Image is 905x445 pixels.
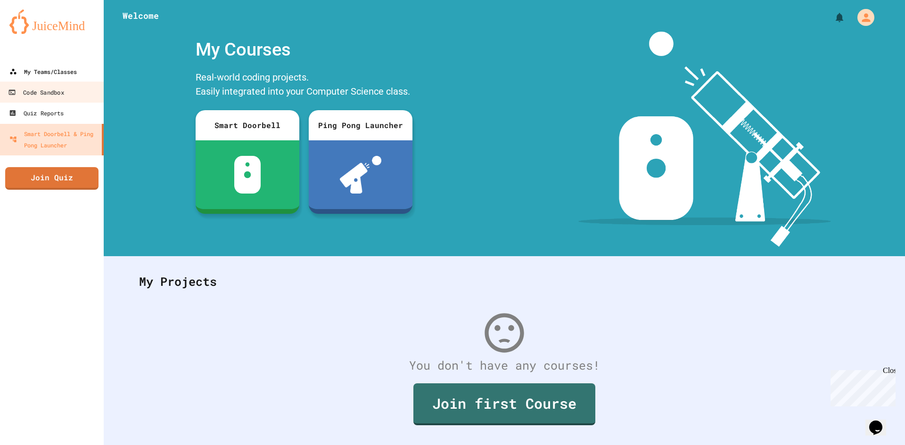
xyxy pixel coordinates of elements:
div: My Courses [191,32,417,68]
div: Smart Doorbell [196,110,299,140]
div: My Teams/Classes [9,66,77,77]
iframe: chat widget [865,407,896,436]
img: logo-orange.svg [9,9,94,34]
div: Quiz Reports [9,107,64,119]
div: My Account [847,7,877,28]
div: Smart Doorbell & Ping Pong Launcher [9,128,98,151]
img: sdb-white.svg [234,156,261,194]
a: Join Quiz [5,167,99,190]
div: Ping Pong Launcher [309,110,412,140]
div: Code Sandbox [8,87,64,98]
img: ppl-with-ball.png [340,156,382,194]
div: You don't have any courses! [130,356,879,374]
iframe: chat widget [827,366,896,406]
a: Join first Course [413,383,595,425]
div: Chat with us now!Close [4,4,65,60]
div: My Projects [130,263,879,300]
div: Real-world coding projects. Easily integrated into your Computer Science class. [191,68,417,103]
img: banner-image-my-projects.png [578,32,831,247]
div: My Notifications [816,9,847,25]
